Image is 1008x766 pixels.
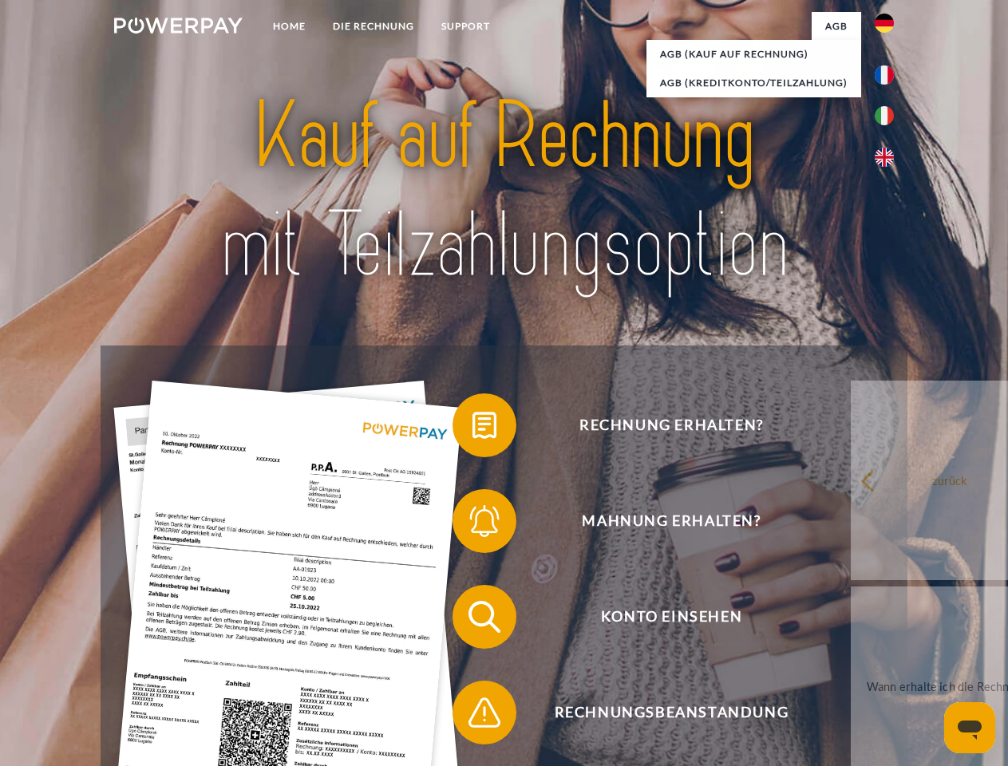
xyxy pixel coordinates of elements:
[476,489,867,553] span: Mahnung erhalten?
[875,65,894,85] img: fr
[259,12,319,41] a: Home
[152,77,856,306] img: title-powerpay_de.svg
[319,12,428,41] a: DIE RECHNUNG
[464,405,504,445] img: qb_bill.svg
[476,681,867,744] span: Rechnungsbeanstandung
[646,69,861,97] a: AGB (Kreditkonto/Teilzahlung)
[875,106,894,125] img: it
[944,702,995,753] iframe: Schaltfläche zum Öffnen des Messaging-Fensters
[875,14,894,33] img: de
[646,40,861,69] a: AGB (Kauf auf Rechnung)
[428,12,504,41] a: SUPPORT
[464,501,504,541] img: qb_bell.svg
[114,18,243,34] img: logo-powerpay-white.svg
[476,393,867,457] span: Rechnung erhalten?
[875,148,894,167] img: en
[453,585,868,649] button: Konto einsehen
[453,393,868,457] button: Rechnung erhalten?
[453,489,868,553] button: Mahnung erhalten?
[464,597,504,637] img: qb_search.svg
[464,693,504,732] img: qb_warning.svg
[476,585,867,649] span: Konto einsehen
[453,681,868,744] button: Rechnungsbeanstandung
[812,12,861,41] a: agb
